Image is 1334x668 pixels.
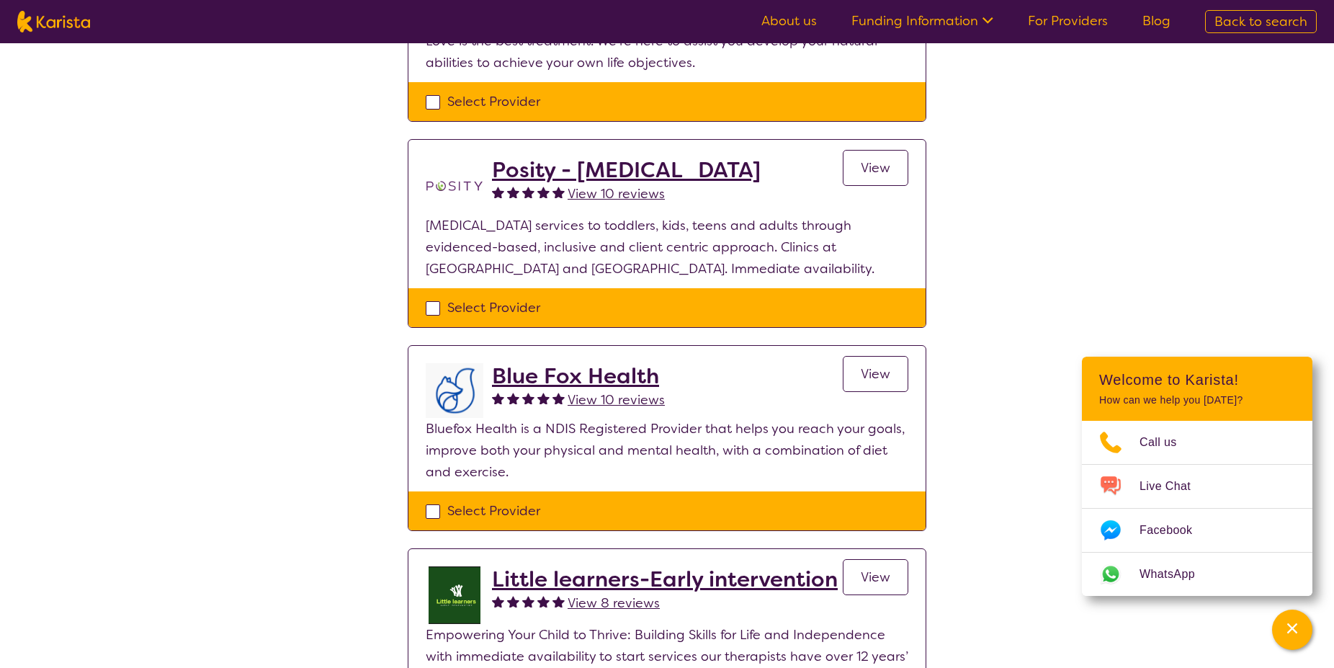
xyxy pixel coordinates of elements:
[552,186,565,198] img: fullstar
[522,595,534,607] img: fullstar
[507,186,519,198] img: fullstar
[568,183,665,205] a: View 10 reviews
[1099,394,1295,406] p: How can we help you [DATE]?
[843,559,908,595] a: View
[1140,520,1209,541] span: Facebook
[492,566,838,592] a: Little learners-Early intervention
[426,566,483,624] img: f55hkdaos5cvjyfbzwno.jpg
[1028,12,1108,30] a: For Providers
[426,418,908,483] p: Bluefox Health is a NDIS Registered Provider that helps you reach your goals, improve both your p...
[1142,12,1170,30] a: Blog
[1205,10,1317,33] a: Back to search
[537,595,550,607] img: fullstar
[492,595,504,607] img: fullstar
[522,392,534,404] img: fullstar
[861,569,890,586] span: View
[1140,476,1208,497] span: Live Chat
[1082,357,1312,596] div: Channel Menu
[492,392,504,404] img: fullstar
[1082,553,1312,596] a: Web link opens in a new tab.
[552,595,565,607] img: fullstar
[1140,432,1194,453] span: Call us
[492,186,504,198] img: fullstar
[861,365,890,383] span: View
[426,363,483,418] img: lyehhyr6avbivpacwqcf.png
[568,391,665,409] span: View 10 reviews
[492,363,665,389] a: Blue Fox Health
[507,392,519,404] img: fullstar
[1272,610,1312,650] button: Channel Menu
[568,592,660,614] a: View 8 reviews
[507,595,519,607] img: fullstar
[426,30,908,74] p: Love is the best treatment. We’re here to assist you develop your natural abilities to achieve yo...
[537,392,550,404] img: fullstar
[1140,564,1212,585] span: WhatsApp
[861,159,890,177] span: View
[426,157,483,215] img: t1bslo80pcylnzwjhndq.png
[17,11,90,32] img: Karista logo
[851,12,993,30] a: Funding Information
[492,157,761,183] a: Posity - [MEDICAL_DATA]
[1082,421,1312,596] ul: Choose channel
[522,186,534,198] img: fullstar
[843,356,908,392] a: View
[1214,13,1307,30] span: Back to search
[537,186,550,198] img: fullstar
[761,12,817,30] a: About us
[568,185,665,202] span: View 10 reviews
[1099,371,1295,388] h2: Welcome to Karista!
[843,150,908,186] a: View
[568,389,665,411] a: View 10 reviews
[426,215,908,280] p: [MEDICAL_DATA] services to toddlers, kids, teens and adults through evidenced-based, inclusive an...
[568,594,660,612] span: View 8 reviews
[552,392,565,404] img: fullstar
